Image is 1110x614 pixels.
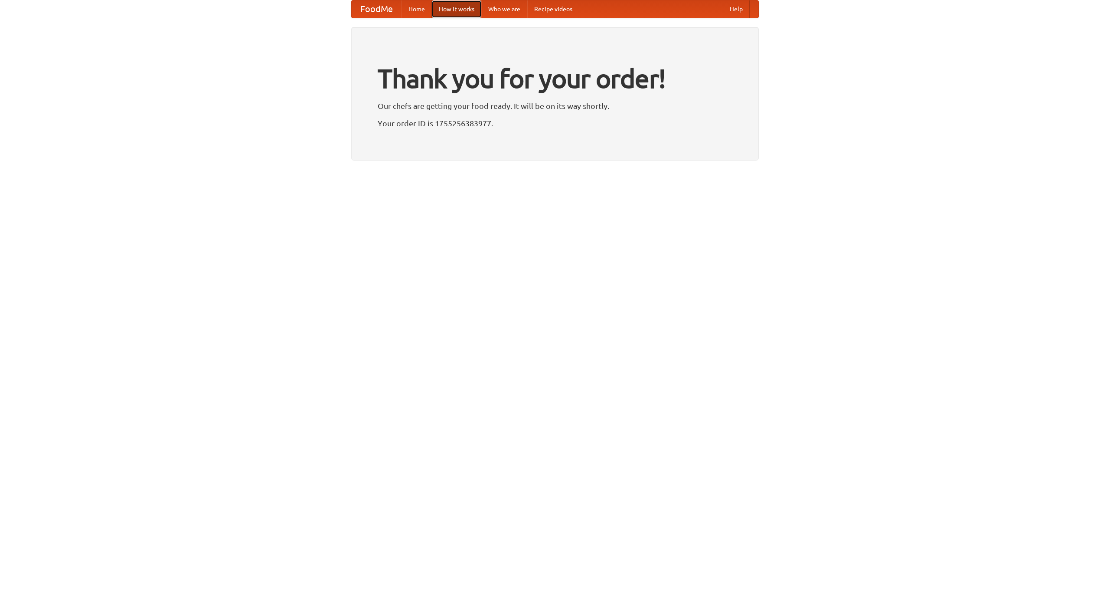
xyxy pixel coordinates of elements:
[378,58,732,99] h1: Thank you for your order!
[378,99,732,112] p: Our chefs are getting your food ready. It will be on its way shortly.
[723,0,750,18] a: Help
[432,0,481,18] a: How it works
[378,117,732,130] p: Your order ID is 1755256383977.
[527,0,579,18] a: Recipe videos
[352,0,402,18] a: FoodMe
[402,0,432,18] a: Home
[481,0,527,18] a: Who we are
